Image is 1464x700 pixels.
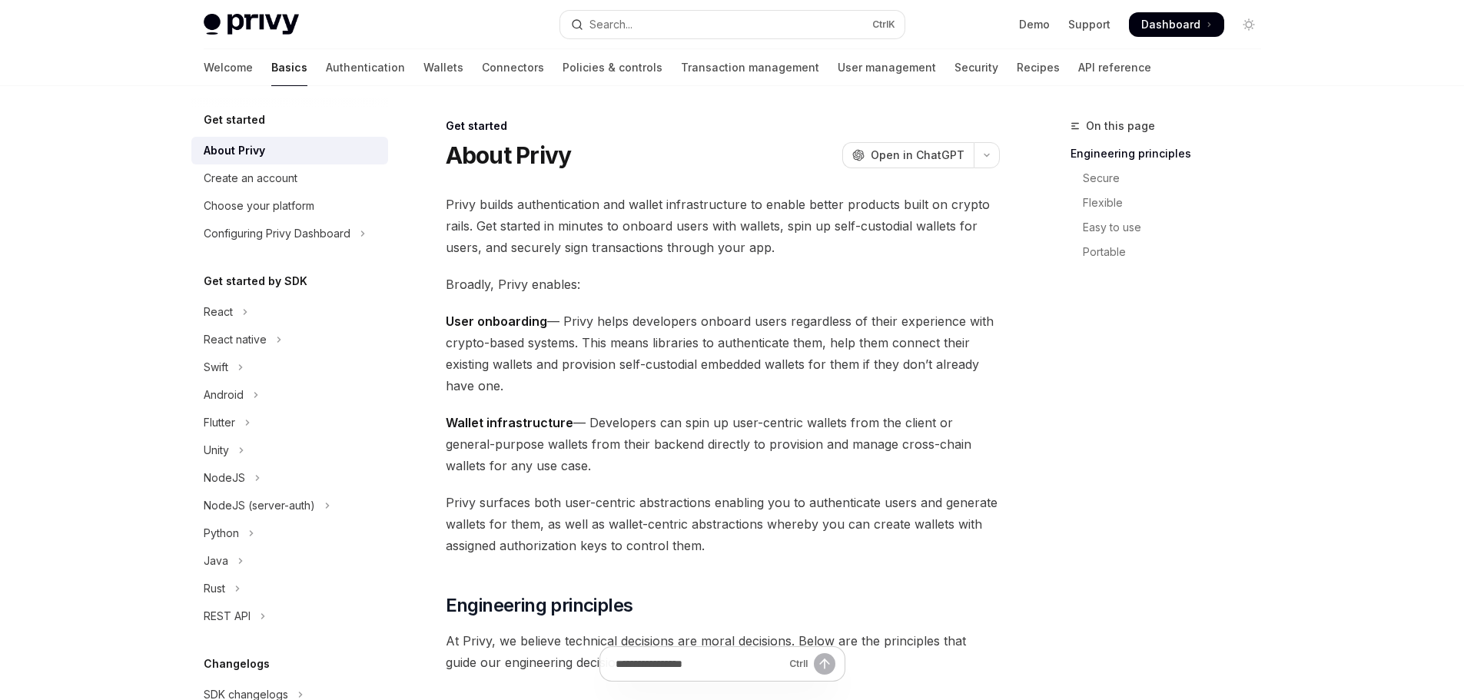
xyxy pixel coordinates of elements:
[446,492,1000,556] span: Privy surfaces both user-centric abstractions enabling you to authenticate users and generate wal...
[204,441,229,459] div: Unity
[204,607,251,625] div: REST API
[838,49,936,86] a: User management
[1086,117,1155,135] span: On this page
[191,137,388,164] a: About Privy
[446,593,633,618] span: Engineering principles
[204,14,299,35] img: light logo
[191,464,388,492] button: Toggle NodeJS section
[872,18,895,31] span: Ctrl K
[204,224,350,243] div: Configuring Privy Dashboard
[560,11,905,38] button: Open search
[482,49,544,86] a: Connectors
[204,169,297,187] div: Create an account
[446,274,1000,295] span: Broadly, Privy enables:
[954,49,998,86] a: Security
[589,15,632,34] div: Search...
[1141,17,1200,32] span: Dashboard
[191,326,388,353] button: Toggle React native section
[204,524,239,542] div: Python
[1071,215,1273,240] a: Easy to use
[681,49,819,86] a: Transaction management
[204,111,265,129] h5: Get started
[191,602,388,630] button: Toggle REST API section
[191,192,388,220] a: Choose your platform
[191,492,388,519] button: Toggle NodeJS (server-auth) section
[191,436,388,464] button: Toggle Unity section
[191,575,388,602] button: Toggle Rust section
[204,655,270,673] h5: Changelogs
[1071,166,1273,191] a: Secure
[446,630,1000,673] span: At Privy, we believe technical decisions are moral decisions. Below are the principles that guide...
[814,653,835,675] button: Send message
[204,579,225,598] div: Rust
[1237,12,1261,37] button: Toggle dark mode
[191,164,388,192] a: Create an account
[191,547,388,575] button: Toggle Java section
[191,519,388,547] button: Toggle Python section
[204,197,314,215] div: Choose your platform
[446,412,1000,476] span: — Developers can spin up user-centric wallets from the client or general-purpose wallets from the...
[1129,12,1224,37] a: Dashboard
[1017,49,1060,86] a: Recipes
[1071,191,1273,215] a: Flexible
[563,49,662,86] a: Policies & controls
[616,647,783,681] input: Ask a question...
[204,303,233,321] div: React
[191,353,388,381] button: Toggle Swift section
[871,148,964,163] span: Open in ChatGPT
[204,49,253,86] a: Welcome
[326,49,405,86] a: Authentication
[446,118,1000,134] div: Get started
[446,141,572,169] h1: About Privy
[204,330,267,349] div: React native
[204,358,228,377] div: Swift
[204,552,228,570] div: Java
[271,49,307,86] a: Basics
[204,141,265,160] div: About Privy
[204,496,315,515] div: NodeJS (server-auth)
[204,469,245,487] div: NodeJS
[191,220,388,247] button: Toggle Configuring Privy Dashboard section
[446,310,1000,396] span: — Privy helps developers onboard users regardless of their experience with crypto-based systems. ...
[204,386,244,404] div: Android
[204,272,307,290] h5: Get started by SDK
[446,314,547,329] strong: User onboarding
[1019,17,1050,32] a: Demo
[446,415,573,430] strong: Wallet infrastructure
[842,142,974,168] button: Open in ChatGPT
[1068,17,1110,32] a: Support
[191,298,388,326] button: Toggle React section
[191,381,388,409] button: Toggle Android section
[191,409,388,436] button: Toggle Flutter section
[423,49,463,86] a: Wallets
[446,194,1000,258] span: Privy builds authentication and wallet infrastructure to enable better products built on crypto r...
[204,413,235,432] div: Flutter
[1071,240,1273,264] a: Portable
[1071,141,1273,166] a: Engineering principles
[1078,49,1151,86] a: API reference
